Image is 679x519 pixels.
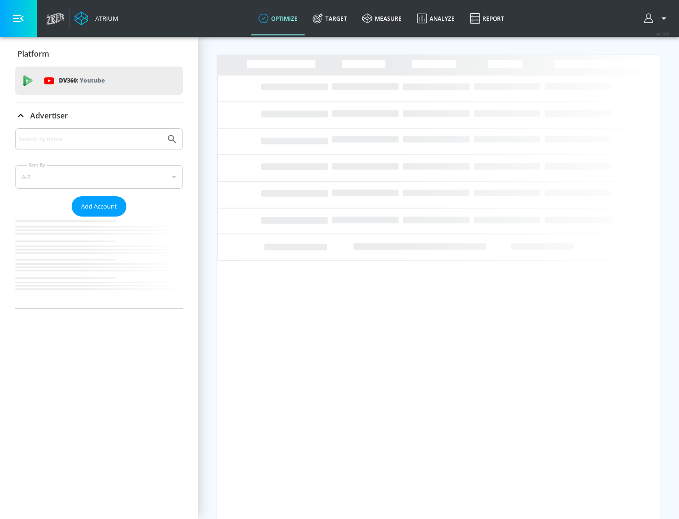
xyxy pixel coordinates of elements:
[30,110,68,121] p: Advertiser
[15,41,183,67] div: Platform
[656,31,670,36] span: v 4.32.0
[409,1,462,35] a: Analyze
[462,1,512,35] a: Report
[81,201,117,212] span: Add Account
[251,1,305,35] a: optimize
[15,128,183,308] div: Advertiser
[19,133,162,145] input: Search by name
[72,196,126,217] button: Add Account
[305,1,355,35] a: Target
[59,75,105,86] p: DV360:
[15,102,183,129] div: Advertiser
[80,75,105,85] p: Youtube
[15,217,183,308] nav: list of Advertiser
[75,11,118,25] a: Atrium
[355,1,409,35] a: measure
[15,67,183,95] div: DV360: Youtube
[17,49,49,59] p: Platform
[27,162,47,168] label: Sort By
[15,165,183,189] div: A-Z
[91,14,118,23] div: Atrium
